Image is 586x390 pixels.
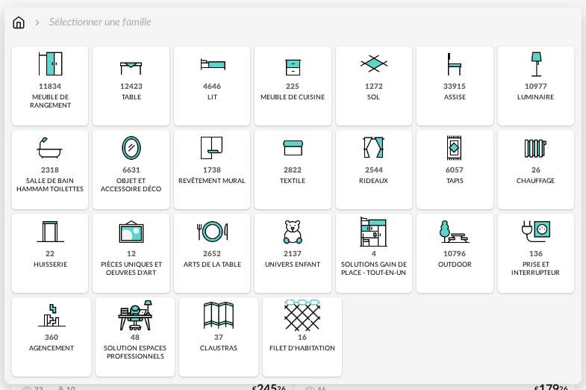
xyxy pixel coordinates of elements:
[275,214,311,250] img: UniversEnfant.png
[208,93,217,102] div: lit
[203,250,221,259] div: 2652
[16,177,84,194] div: salle de bain hammam toilettes
[284,250,302,259] div: 2137
[32,46,68,82] img: Meuble%20de%20rangement.png
[437,214,473,250] img: Outdoor.png
[29,344,74,353] div: agencement
[194,214,230,250] img: ArtTable.png
[275,130,311,166] img: Textile.png
[117,297,153,333] img: espace-de-travail.png
[120,82,143,92] div: 12423
[518,130,554,166] img: Radiateur.png
[367,93,380,102] div: sol
[32,214,68,250] img: Huiserie.png
[100,344,170,362] div: solution espaces professionnels
[131,333,140,343] div: 48
[194,46,230,82] img: Literie.png
[517,177,555,185] div: chauffage
[261,93,325,102] div: meuble de cuisine
[356,130,392,166] img: Rideaux.png
[113,214,149,250] img: UniqueOeuvre.png
[113,46,149,82] img: Table.png
[269,344,335,353] div: filet d'habitation
[280,177,305,185] div: textile
[178,177,246,185] div: revêtement mural
[97,177,164,194] div: objet et accessoire déco
[34,261,67,269] div: huisserie
[372,250,376,259] div: 4
[356,214,392,250] img: ToutEnUn.png
[286,82,299,92] div: 225
[122,93,141,102] div: table
[184,261,241,269] div: arts de la table
[31,15,152,30] div: Sélectionner une famille
[518,46,554,82] img: Luminaire.png
[446,166,464,176] div: 6057
[365,82,383,92] div: 1272
[31,15,43,30] img: svg+xml;base64,PHN2ZyB3aWR0aD0iMTYiIGhlaWdodD0iMTYiIHZpZXdCb3g9IjAgMCAxNiAxNiIgZmlsbD0ibm9uZSIgeG...
[34,297,69,333] img: Agencement.png
[194,130,230,166] img: Papier%20peint.png
[529,250,543,259] div: 136
[525,82,547,92] div: 10977
[284,166,302,176] div: 2822
[359,177,388,185] div: rideaux
[127,250,136,259] div: 12
[203,166,221,176] div: 1738
[340,261,408,278] div: solutions gain de place - tout-en-un
[97,261,164,278] div: pièces uniques et oeuvres d'art
[517,93,554,102] div: luminaire
[214,333,223,343] div: 37
[12,15,25,30] img: svg+xml;base64,PHN2ZyB3aWR0aD0iMTYiIGhlaWdodD0iMTciIHZpZXdCb3g9IjAgMCAxNiAxNyIgZmlsbD0ibm9uZSIgeG...
[356,46,392,82] img: Sol.png
[437,46,473,82] img: Assise.png
[365,166,383,176] div: 2544
[41,166,59,176] div: 2318
[16,93,84,111] div: meuble de rangement
[275,46,311,82] img: Rangement.png
[46,250,54,259] div: 22
[201,297,237,333] img: Cloison.png
[32,130,68,166] img: Salle%20de%20bain.png
[532,166,540,176] div: 26
[443,82,466,92] div: 33915
[443,250,466,259] div: 10796
[446,177,464,185] div: tapis
[39,82,61,92] div: 11834
[444,93,466,102] div: assise
[45,333,58,343] div: 360
[265,261,320,269] div: univers enfant
[438,261,472,269] div: outdoor
[122,166,140,176] div: 6631
[437,130,473,166] img: Tapis.png
[518,214,554,250] img: PriseInter.png
[298,333,307,343] div: 16
[113,130,149,166] img: Miroir.png
[203,82,221,92] div: 4646
[502,261,570,278] div: prise et interrupteur
[284,297,320,333] img: filet.png
[200,344,237,353] div: claustras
